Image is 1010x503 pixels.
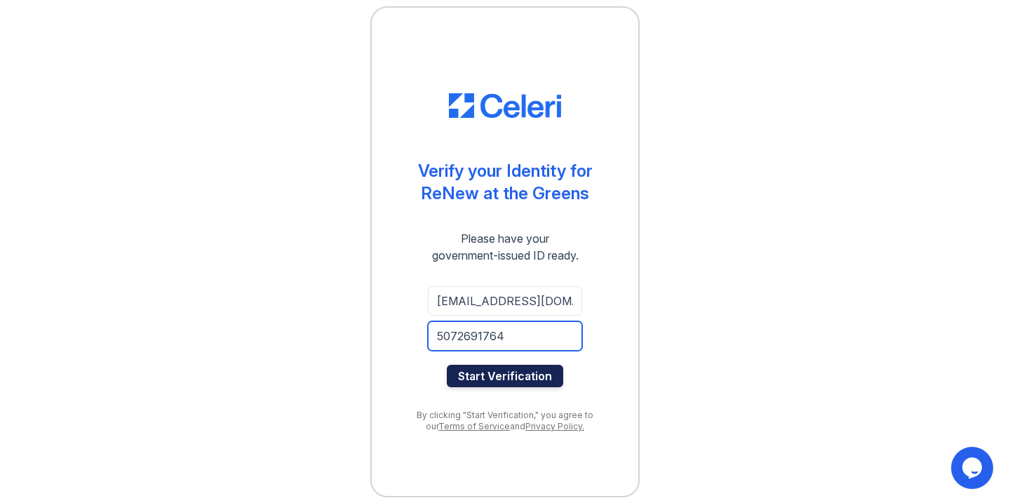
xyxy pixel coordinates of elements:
div: By clicking "Start Verification," you agree to our and [400,410,610,432]
input: Phone [428,321,582,351]
a: Terms of Service [438,421,510,431]
img: CE_Logo_Blue-a8612792a0a2168367f1c8372b55b34899dd931a85d93a1a3d3e32e68fde9ad4.png [449,93,561,119]
input: Email [428,286,582,316]
div: Please have your government-issued ID ready. [407,230,604,264]
iframe: chat widget [951,447,996,489]
button: Start Verification [447,365,563,387]
div: Verify your Identity for ReNew at the Greens [418,160,593,205]
a: Privacy Policy. [525,421,584,431]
